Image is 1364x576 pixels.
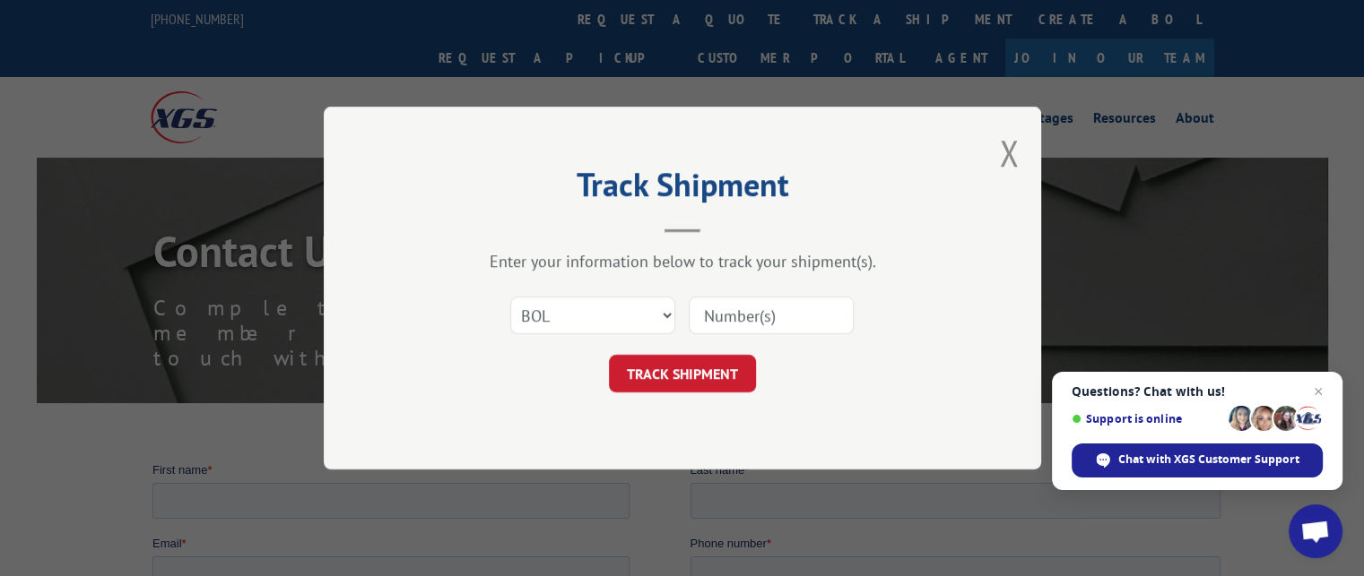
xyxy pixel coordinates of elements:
span: Support is online [1072,412,1222,426]
span: Questions? Chat with us! [1072,384,1323,399]
span: Contact by Email [559,177,647,191]
input: Contact by Phone [543,201,554,212]
div: Enter your information below to track your shipment(s). [413,251,951,271]
span: Last name [538,2,593,15]
button: TRACK SHIPMENT [609,355,756,392]
button: Close modal [999,129,1019,176]
span: Phone number [538,75,614,89]
div: Chat with XGS Customer Support [1072,443,1323,477]
h2: Track Shipment [413,172,951,206]
span: Contact by Phone [559,202,651,215]
input: Number(s) [689,297,854,334]
span: Chat with XGS Customer Support [1118,451,1299,468]
span: Contact Preference [538,149,639,162]
span: Close chat [1308,381,1329,402]
div: Open chat [1289,504,1342,558]
input: Contact by Email [543,176,554,188]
